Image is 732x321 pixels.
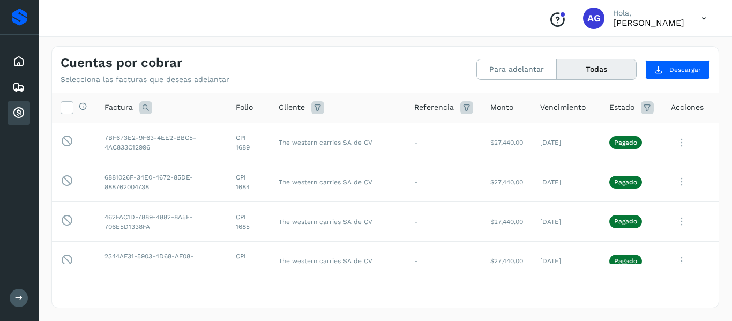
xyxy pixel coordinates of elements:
[406,202,482,242] td: -
[482,202,532,242] td: $27,440.00
[406,241,482,281] td: -
[613,18,684,28] p: ALFONSO García Flores
[8,101,30,125] div: Cuentas por cobrar
[406,123,482,162] td: -
[227,162,270,202] td: CPI 1684
[104,102,133,113] span: Factura
[557,59,636,79] button: Todas
[482,123,532,162] td: $27,440.00
[645,60,710,79] button: Descargar
[227,123,270,162] td: CPI 1689
[8,76,30,99] div: Embarques
[96,162,227,202] td: 6881026F-34E0-4672-85DE-888762004738
[8,50,30,73] div: Inicio
[61,55,182,71] h4: Cuentas por cobrar
[477,59,557,79] button: Para adelantar
[669,65,701,74] span: Descargar
[614,218,637,225] p: Pagado
[614,178,637,186] p: Pagado
[236,102,253,113] span: Folio
[270,202,406,242] td: The western carries SA de CV
[532,123,601,162] td: [DATE]
[406,162,482,202] td: -
[532,241,601,281] td: [DATE]
[613,9,684,18] p: Hola,
[96,123,227,162] td: 7BF673E2-9F63-4EE2-BBC5-4AC833C12996
[270,123,406,162] td: The western carries SA de CV
[609,102,634,113] span: Estado
[532,202,601,242] td: [DATE]
[490,102,513,113] span: Monto
[671,102,704,113] span: Acciones
[227,202,270,242] td: CPI 1685
[270,241,406,281] td: The western carries SA de CV
[532,162,601,202] td: [DATE]
[96,202,227,242] td: 462FAC1D-7889-4882-8A5E-706E5D1338FA
[482,162,532,202] td: $27,440.00
[614,257,637,265] p: Pagado
[614,139,637,146] p: Pagado
[279,102,305,113] span: Cliente
[96,241,227,281] td: 2344AF31-5903-4D68-AF08-5F60169C1890
[227,241,270,281] td: CPI 1668
[270,162,406,202] td: The western carries SA de CV
[61,75,229,84] p: Selecciona las facturas que deseas adelantar
[540,102,586,113] span: Vencimiento
[482,241,532,281] td: $27,440.00
[414,102,454,113] span: Referencia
